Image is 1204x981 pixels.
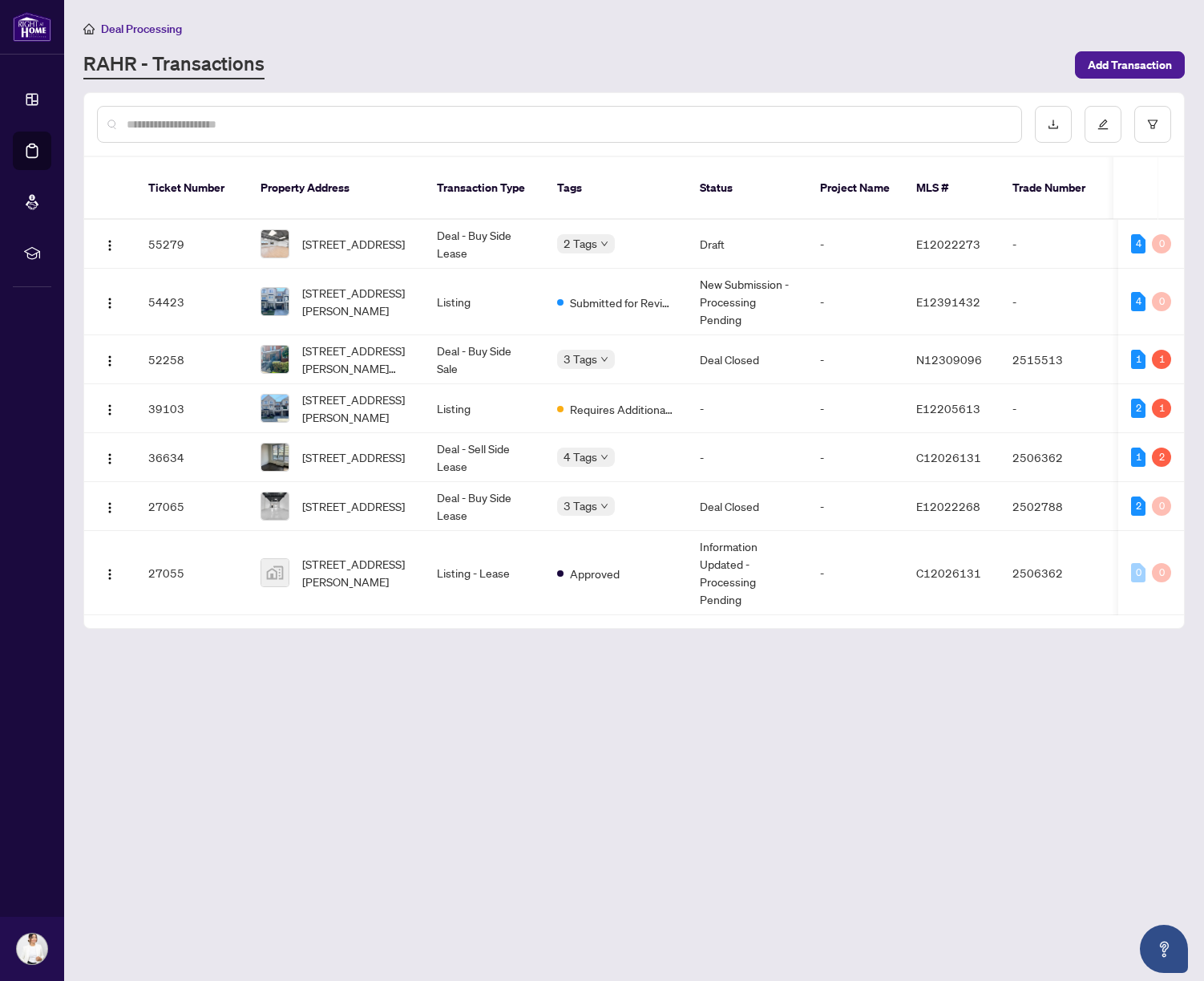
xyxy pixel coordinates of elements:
[103,568,116,581] img: Logo
[1152,399,1171,418] div: 1
[564,448,597,466] span: 4 Tags
[807,482,903,531] td: -
[570,294,674,311] span: Submitted for Review
[135,482,248,531] td: 27065
[687,482,807,531] td: Deal Closed
[103,355,116,367] img: Logo
[1152,563,1171,582] div: 0
[687,433,807,482] td: -
[1000,157,1112,220] th: Trade Number
[564,234,597,253] span: 2 Tags
[83,23,95,34] span: home
[248,157,424,220] th: Property Address
[424,482,544,531] td: Deal - Buy Side Lease
[1131,399,1145,418] div: 2
[1134,106,1171,143] button: filter
[261,444,289,471] img: thumbnail-img
[302,284,411,319] span: [STREET_ADDRESS][PERSON_NAME]
[261,493,289,520] img: thumbnail-img
[1152,448,1171,467] div: 2
[1000,482,1112,531] td: 2502788
[544,157,687,220] th: Tags
[302,391,411,426] span: [STREET_ADDRESS][PERSON_NAME]
[135,531,248,615] td: 27055
[97,347,123,372] button: Logo
[687,384,807,433] td: -
[135,335,248,384] td: 52258
[1048,119,1059,130] span: download
[1131,497,1145,516] div: 2
[807,335,903,384] td: -
[135,157,248,220] th: Ticket Number
[916,401,980,416] span: E12205613
[903,157,1000,220] th: MLS #
[807,220,903,269] td: -
[302,448,405,466] span: [STREET_ADDRESS]
[916,294,980,309] span: E12391432
[1152,497,1171,516] div: 0
[302,342,411,377] span: [STREET_ADDRESS][PERSON_NAME][PERSON_NAME]
[97,231,123,257] button: Logo
[424,433,544,482] td: Deal - Sell Side Lease
[1000,433,1112,482] td: 2506362
[302,497,405,515] span: [STREET_ADDRESS]
[261,395,289,422] img: thumbnail-img
[302,235,405,253] span: [STREET_ADDRESS]
[1085,106,1121,143] button: edit
[916,237,980,251] span: E12022273
[807,269,903,335] td: -
[916,450,981,464] span: C12026131
[916,352,982,367] span: N12309096
[424,269,544,335] td: Listing
[600,240,608,248] span: down
[97,560,123,586] button: Logo
[13,12,51,42] img: logo
[916,565,981,580] span: C12026131
[1131,563,1145,582] div: 0
[687,220,807,269] td: Draft
[135,220,248,269] td: 55279
[807,157,903,220] th: Project Name
[135,433,248,482] td: 36634
[261,559,289,586] img: thumbnail-img
[424,384,544,433] td: Listing
[261,346,289,373] img: thumbnail-img
[687,531,807,615] td: Information Updated - Processing Pending
[600,453,608,461] span: down
[807,433,903,482] td: -
[424,531,544,615] td: Listing - Lease
[807,384,903,433] td: -
[1075,51,1185,79] button: Add Transaction
[261,230,289,257] img: thumbnail-img
[103,501,116,514] img: Logo
[1131,448,1145,467] div: 1
[135,384,248,433] td: 39103
[103,452,116,465] img: Logo
[570,400,674,418] span: Requires Additional Docs
[1000,335,1112,384] td: 2515513
[564,497,597,515] span: 3 Tags
[1097,119,1109,130] span: edit
[1035,106,1072,143] button: download
[1140,925,1188,973] button: Open asap
[1000,531,1112,615] td: 2506362
[424,220,544,269] td: Deal - Buy Side Lease
[1088,52,1172,78] span: Add Transaction
[97,395,123,421] button: Logo
[97,493,123,519] button: Logo
[103,297,116,310] img: Logo
[1131,350,1145,369] div: 1
[83,51,265,79] a: RAHR - Transactions
[97,444,123,470] button: Logo
[687,157,807,220] th: Status
[807,531,903,615] td: -
[1152,292,1171,311] div: 0
[1131,292,1145,311] div: 4
[600,355,608,363] span: down
[1152,234,1171,253] div: 0
[916,499,980,513] span: E12022268
[302,555,411,590] span: [STREET_ADDRESS][PERSON_NAME]
[1131,234,1145,253] div: 4
[564,350,597,368] span: 3 Tags
[103,403,116,416] img: Logo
